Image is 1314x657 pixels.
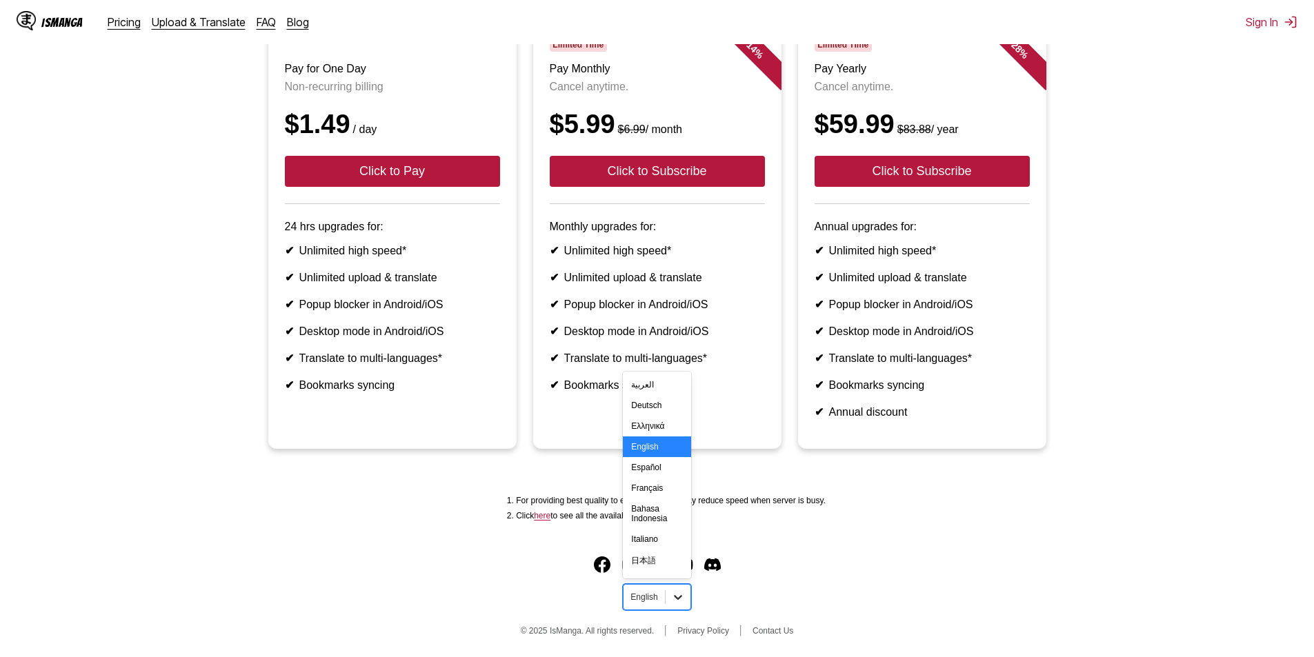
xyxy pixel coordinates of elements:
[287,15,309,29] a: Blog
[550,221,765,233] p: Monthly upgrades for:
[550,299,559,310] b: ✔
[550,325,765,338] li: Desktop mode in Android/iOS
[550,245,559,256] b: ✔
[815,352,1030,365] li: Translate to multi-languages*
[704,556,721,573] img: IsManga Discord
[621,556,638,573] img: IsManga Instagram
[1246,15,1297,29] button: Sign In
[550,244,765,257] li: Unlimited high speed*
[550,271,765,284] li: Unlimited upload & translate
[285,271,500,284] li: Unlimited upload & translate
[550,325,559,337] b: ✔
[621,556,638,573] a: Instagram
[815,272,824,283] b: ✔
[285,110,500,139] div: $1.49
[977,8,1059,90] div: - 28 %
[285,352,500,365] li: Translate to multi-languages*
[285,378,500,392] li: Bookmarks syncing
[623,436,690,457] div: English
[285,299,294,310] b: ✔
[815,352,824,364] b: ✔
[815,325,1030,338] li: Desktop mode in Android/iOS
[285,325,500,338] li: Desktop mode in Android/iOS
[550,352,559,364] b: ✔
[285,272,294,283] b: ✔
[17,11,108,33] a: IsManga LogoIsManga
[550,156,765,187] button: Click to Subscribe
[516,496,826,505] li: For providing best quality to every users, we may reduce speed when server is busy.
[41,16,83,29] div: IsManga
[623,457,690,478] div: Español
[285,81,500,93] p: Non-recurring billing
[550,272,559,283] b: ✔
[534,511,550,520] a: Available languages
[550,352,765,365] li: Translate to multi-languages*
[753,626,793,636] a: Contact Us
[815,38,872,52] span: Limited Time
[285,298,500,311] li: Popup blocker in Android/iOS
[594,556,610,573] a: Facebook
[550,379,559,391] b: ✔
[550,63,765,75] h3: Pay Monthly
[815,299,824,310] b: ✔
[815,244,1030,257] li: Unlimited high speed*
[815,378,1030,392] li: Bookmarks syncing
[285,221,500,233] p: 24 hrs upgrades for:
[815,110,1030,139] div: $59.99
[618,123,646,135] s: $6.99
[623,572,690,595] div: 한국어
[550,110,765,139] div: $5.99
[285,156,500,187] button: Click to Pay
[285,352,294,364] b: ✔
[623,374,690,395] div: العربية
[285,379,294,391] b: ✔
[1284,15,1297,29] img: Sign out
[17,11,36,30] img: IsManga Logo
[815,63,1030,75] h3: Pay Yearly
[623,529,690,549] div: Italiano
[815,379,824,391] b: ✔
[285,63,500,75] h3: Pay for One Day
[108,15,141,29] a: Pricing
[815,271,1030,284] li: Unlimited upload & translate
[550,38,607,52] span: Limited Time
[623,416,690,436] div: Ελληνικά
[623,478,690,498] div: Français
[350,123,377,135] small: / day
[897,123,931,135] s: $83.88
[285,325,294,337] b: ✔
[815,221,1030,233] p: Annual upgrades for:
[895,123,959,135] small: / year
[615,123,682,135] small: / month
[712,8,795,90] div: - 14 %
[594,556,610,573] img: IsManga Facebook
[152,15,246,29] a: Upload & Translate
[815,156,1030,187] button: Click to Subscribe
[257,15,276,29] a: FAQ
[815,325,824,337] b: ✔
[815,405,1030,418] li: Annual discount
[623,549,690,572] div: 日本語
[815,406,824,418] b: ✔
[623,498,690,529] div: Bahasa Indonesia
[630,592,633,602] input: Select language
[815,81,1030,93] p: Cancel anytime.
[521,626,655,636] span: © 2025 IsManga. All rights reserved.
[285,244,500,257] li: Unlimited high speed*
[815,298,1030,311] li: Popup blocker in Android/iOS
[623,395,690,416] div: Deutsch
[550,298,765,311] li: Popup blocker in Android/iOS
[516,511,826,520] li: Click to see all the available languages
[550,81,765,93] p: Cancel anytime.
[704,556,721,573] a: Discord
[550,378,765,392] li: Bookmarks syncing
[815,245,824,256] b: ✔
[285,245,294,256] b: ✔
[677,626,729,636] a: Privacy Policy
